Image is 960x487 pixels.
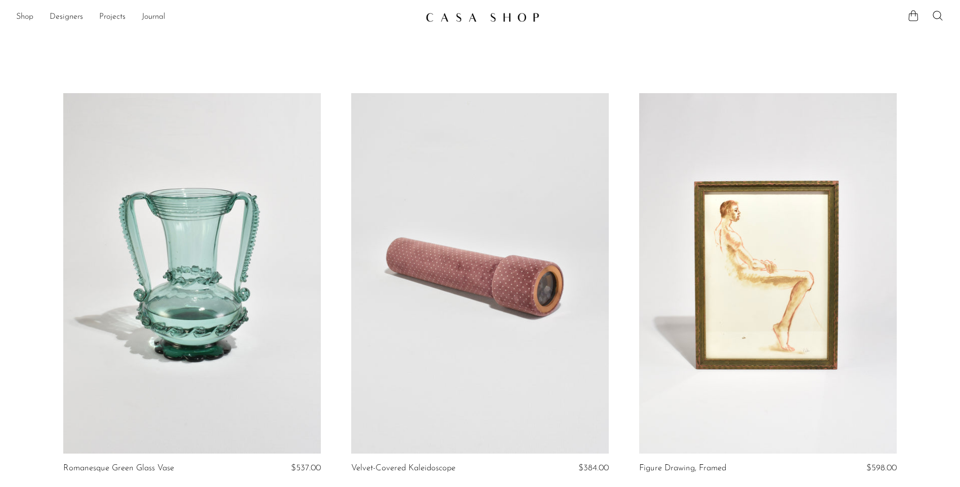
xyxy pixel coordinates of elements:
ul: NEW HEADER MENU [16,9,418,26]
a: Journal [142,11,165,24]
nav: Desktop navigation [16,9,418,26]
span: $598.00 [866,464,897,472]
a: Figure Drawing, Framed [639,464,726,473]
a: Projects [99,11,126,24]
a: Shop [16,11,33,24]
a: Designers [50,11,83,24]
a: Romanesque Green Glass Vase [63,464,174,473]
span: $537.00 [291,464,321,472]
span: $384.00 [578,464,609,472]
a: Velvet-Covered Kaleidoscope [351,464,455,473]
